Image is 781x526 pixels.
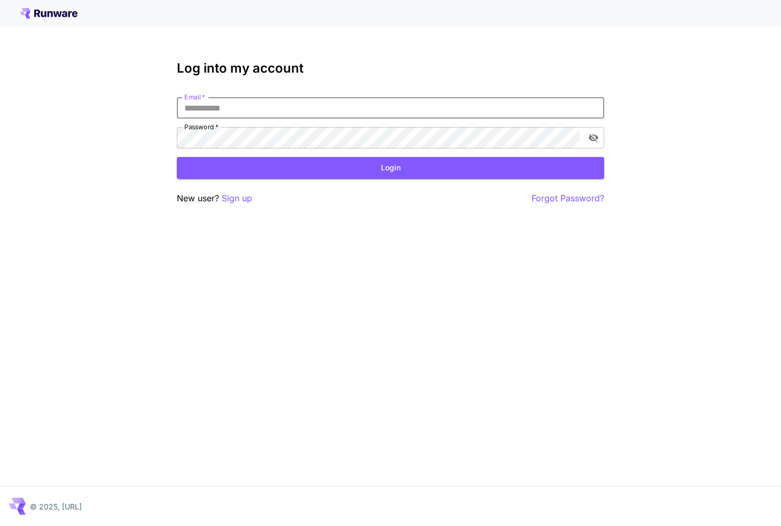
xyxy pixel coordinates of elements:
[532,192,604,205] button: Forgot Password?
[222,192,252,205] button: Sign up
[184,122,218,131] label: Password
[177,192,252,205] p: New user?
[177,61,604,76] h3: Log into my account
[30,501,82,512] p: © 2025, [URL]
[584,128,603,147] button: toggle password visibility
[177,157,604,179] button: Login
[184,92,205,101] label: Email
